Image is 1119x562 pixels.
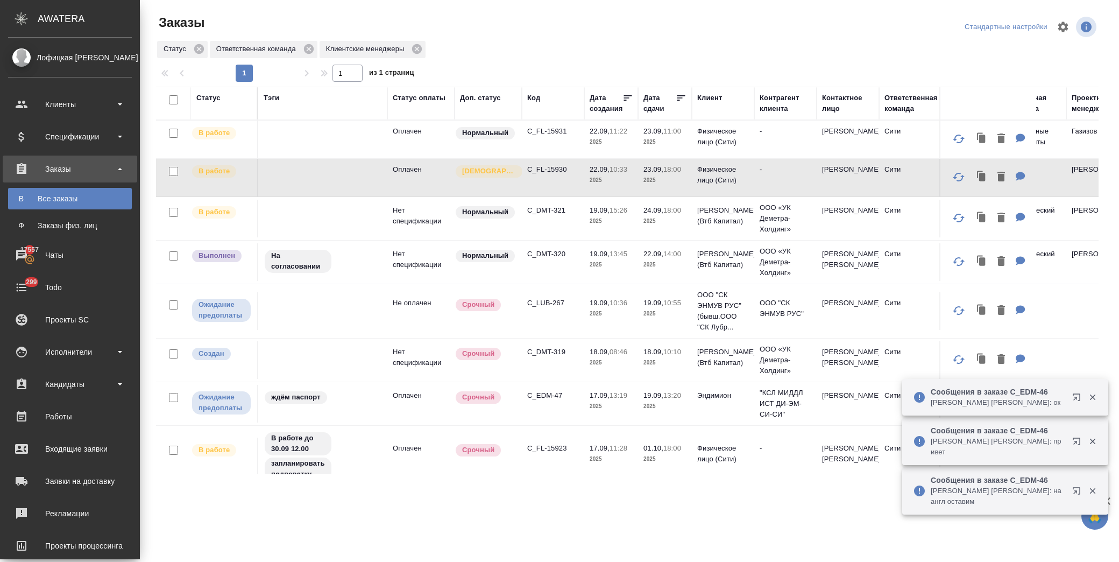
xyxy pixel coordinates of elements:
[962,19,1050,36] div: split button
[8,505,132,522] div: Рекламации
[8,473,132,489] div: Заявки на доставку
[271,392,321,403] p: ждём паспорт
[817,121,879,158] td: [PERSON_NAME]
[643,444,663,452] p: 01.10,
[199,128,230,138] p: В работе
[3,435,137,462] a: Входящие заявки
[38,8,140,30] div: AWATERA
[462,166,516,177] p: [DEMOGRAPHIC_DATA]
[697,249,749,270] p: [PERSON_NAME] (Втб Капитал)
[8,376,132,392] div: Кандидаты
[196,93,221,103] div: Статус
[455,443,516,458] div: Выставляется автоматически, если на указанный объем услуг необходимо больше времени в стандартном...
[946,347,972,373] button: Обновить
[590,93,622,114] div: Дата создания
[387,341,455,379] td: Нет спецификации
[884,93,938,114] div: Ответственная команда
[590,348,610,356] p: 18.09,
[643,308,686,319] p: 2025
[822,93,874,114] div: Контактное лицо
[3,403,137,430] a: Работы
[879,438,941,475] td: Сити
[643,401,686,412] p: 2025
[157,41,208,58] div: Статус
[760,344,811,376] p: ООО «УК Деметра-Холдинг»
[590,444,610,452] p: 17.09,
[3,532,137,559] a: Проекты процессинга
[697,164,749,186] p: Физическое лицо (Сити)
[972,128,992,150] button: Клонировать
[931,387,1065,397] p: Сообщения в заказе C_EDM-46
[946,298,972,324] button: Обновить
[817,341,879,379] td: [PERSON_NAME] [PERSON_NAME]
[455,205,516,220] div: Статус по умолчанию для стандартных заказов
[992,349,1010,371] button: Удалить
[393,93,445,103] div: Статус оплаты
[462,348,494,359] p: Срочный
[590,391,610,399] p: 17.09,
[387,159,455,196] td: Оплачен
[1066,480,1092,506] button: Открыть в новой вкладке
[3,242,137,269] a: 17557Чаты
[590,401,633,412] p: 2025
[199,166,230,177] p: В работе
[643,454,686,465] p: 2025
[643,127,663,135] p: 23.09,
[590,250,610,258] p: 19.09,
[460,93,501,103] div: Доп. статус
[462,128,508,138] p: Нормальный
[455,347,516,361] div: Выставляется автоматически, если на указанный объем услуг необходимо больше времени в стандартном...
[462,392,494,403] p: Срочный
[527,249,579,259] p: C_DMT-320
[663,206,681,214] p: 18:00
[8,96,132,113] div: Клиенты
[8,247,132,263] div: Чаты
[590,206,610,214] p: 19.09,
[946,249,972,275] button: Обновить
[610,391,627,399] p: 13:19
[3,274,137,301] a: 299Todo
[643,259,686,270] p: 2025
[8,188,132,209] a: ВВсе заказы
[760,126,811,137] p: -
[879,121,941,158] td: Сити
[972,166,992,188] button: Клонировать
[931,397,1065,408] p: [PERSON_NAME] [PERSON_NAME]: ок
[14,244,45,255] span: 17557
[8,441,132,457] div: Входящие заявки
[817,159,879,196] td: [PERSON_NAME]
[643,137,686,147] p: 2025
[972,349,992,371] button: Клонировать
[191,205,252,220] div: Выставляет ПМ после принятия заказа от КМа
[1081,392,1103,402] button: Закрыть
[610,444,627,452] p: 11:28
[590,259,633,270] p: 2025
[992,128,1010,150] button: Удалить
[199,250,235,261] p: Выполнен
[610,250,627,258] p: 13:45
[156,14,204,31] span: Заказы
[527,390,579,401] p: C_EDM-47
[663,250,681,258] p: 14:00
[527,443,579,454] p: C_FL-15923
[320,41,426,58] div: Клиентские менеджеры
[643,93,676,114] div: Дата сдачи
[8,129,132,145] div: Спецификации
[19,277,44,287] span: 299
[387,243,455,281] td: Нет спецификации
[663,127,681,135] p: 11:00
[946,205,972,231] button: Обновить
[590,127,610,135] p: 22.09,
[455,298,516,312] div: Выставляется автоматически, если на указанный объем услуг необходимо больше времени в стандартном...
[590,175,633,186] p: 2025
[1066,431,1092,456] button: Открыть в новой вкладке
[455,249,516,263] div: Статус по умолчанию для стандартных заказов
[697,390,749,401] p: Эндимион
[13,220,126,231] div: Заказы физ. лиц
[643,391,663,399] p: 19.09,
[931,475,1065,486] p: Сообщения в заказе C_EDM-46
[462,299,494,310] p: Срочный
[264,431,382,482] div: В работе до 30.09 12.00, запланировать подверстку
[643,357,686,368] p: 2025
[387,292,455,330] td: Не оплачен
